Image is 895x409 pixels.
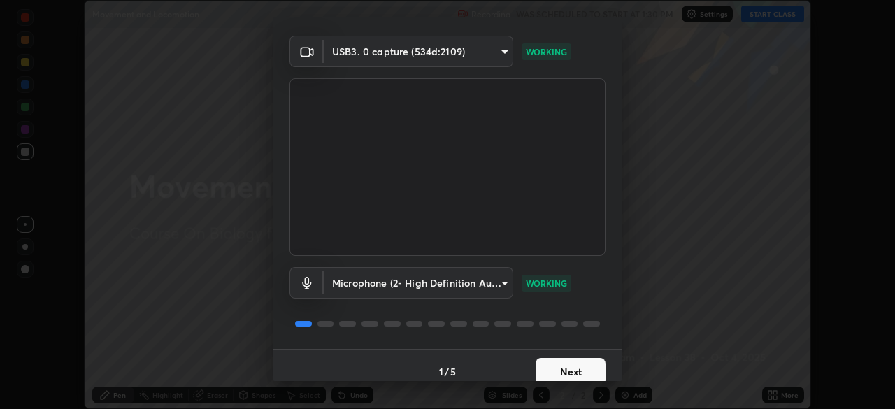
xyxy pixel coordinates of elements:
h4: 1 [439,364,443,379]
h4: / [445,364,449,379]
p: WORKING [526,45,567,58]
div: USB3. 0 capture (534d:2109) [324,267,513,299]
div: USB3. 0 capture (534d:2109) [324,36,513,67]
button: Next [536,358,606,386]
p: WORKING [526,277,567,289]
h4: 5 [450,364,456,379]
